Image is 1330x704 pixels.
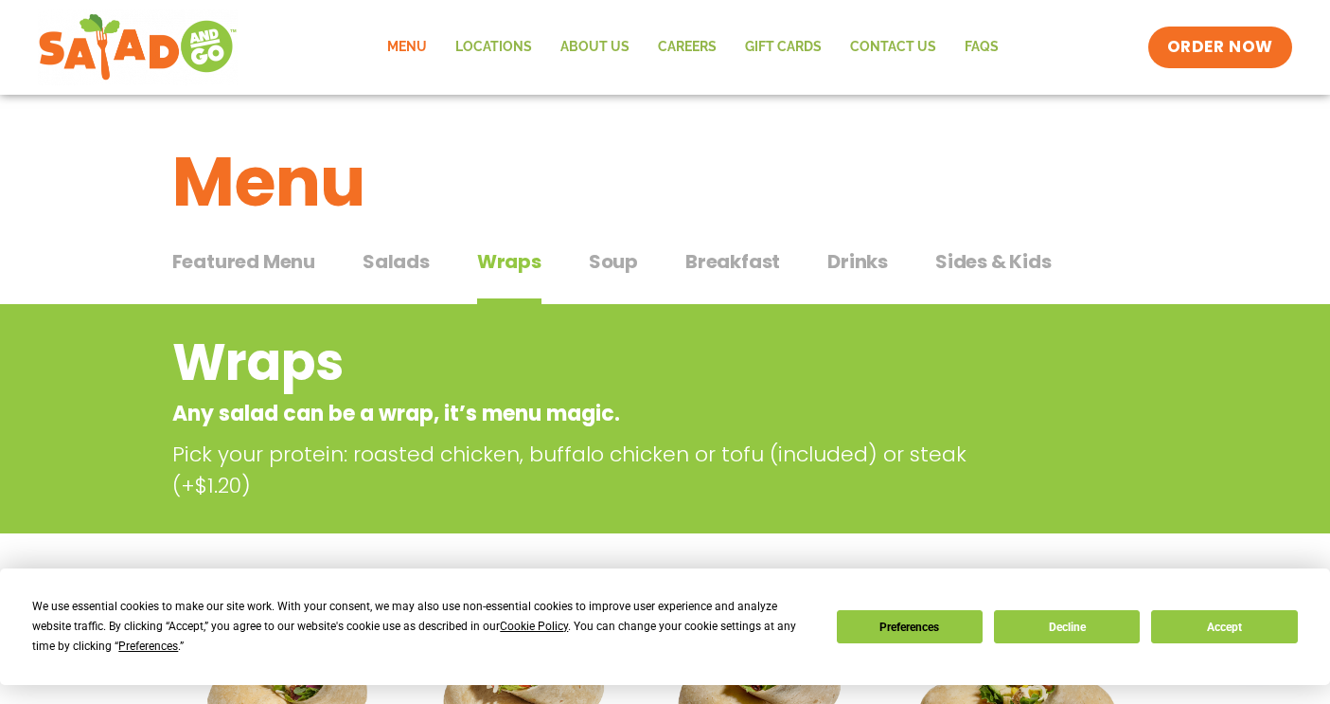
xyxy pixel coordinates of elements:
p: Any salad can be a wrap, it’s menu magic. [172,398,1006,429]
span: Sides & Kids [935,247,1052,276]
button: Preferences [837,610,983,643]
span: Featured Menu [172,247,315,276]
a: Locations [441,26,546,69]
span: Cookie Policy [500,620,568,633]
a: FAQs [950,26,1013,69]
div: Tabbed content [172,241,1159,305]
p: Pick your protein: roasted chicken, buffalo chicken or tofu (included) or steak (+$1.20) [172,439,1015,501]
span: Soup [589,247,638,276]
a: Careers [644,26,731,69]
span: Wraps [477,247,541,276]
a: Menu [373,26,441,69]
a: GIFT CARDS [731,26,836,69]
button: Decline [994,610,1140,643]
a: About Us [546,26,644,69]
h2: Wraps [172,324,1006,401]
div: We use essential cookies to make our site work. With your consent, we may also use non-essential ... [32,597,813,657]
h1: Menu [172,131,1159,233]
span: Breakfast [685,247,780,276]
nav: Menu [373,26,1013,69]
span: Drinks [827,247,888,276]
img: new-SAG-logo-768×292 [38,9,238,85]
span: Salads [363,247,430,276]
a: Contact Us [836,26,950,69]
a: ORDER NOW [1148,27,1292,68]
button: Accept [1151,610,1297,643]
span: ORDER NOW [1167,36,1273,59]
span: Preferences [118,640,178,653]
